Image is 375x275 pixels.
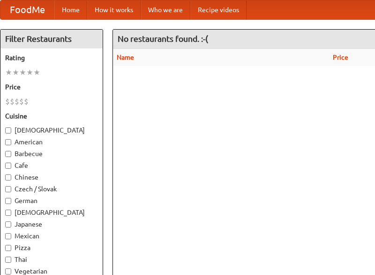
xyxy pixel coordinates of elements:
label: German [5,196,98,205]
label: Czech / Slovak [5,184,98,194]
input: Cafe [5,163,11,169]
a: Who we are [141,0,190,19]
li: ★ [12,67,19,78]
input: American [5,139,11,145]
a: FoodMe [0,0,54,19]
label: Barbecue [5,149,98,158]
input: Czech / Slovak [5,186,11,192]
li: ★ [5,67,12,78]
h5: Cuisine [5,111,98,121]
label: Thai [5,255,98,264]
li: ★ [26,67,33,78]
a: Recipe videos [190,0,247,19]
input: German [5,198,11,204]
li: $ [10,96,15,107]
a: Name [117,54,134,61]
h5: Rating [5,53,98,63]
label: Mexican [5,231,98,241]
label: [DEMOGRAPHIC_DATA] [5,208,98,217]
ng-pluralize: No restaurants found. :-( [118,34,208,43]
label: Chinese [5,173,98,182]
label: Pizza [5,243,98,252]
h4: Filter Restaurants [0,30,103,48]
input: [DEMOGRAPHIC_DATA] [5,210,11,216]
label: [DEMOGRAPHIC_DATA] [5,126,98,135]
li: $ [19,96,24,107]
input: Thai [5,257,11,263]
a: How it works [87,0,141,19]
h5: Price [5,82,98,92]
li: ★ [33,67,40,78]
a: Price [333,54,348,61]
input: Pizza [5,245,11,251]
label: American [5,137,98,147]
input: [DEMOGRAPHIC_DATA] [5,127,11,134]
input: Vegetarian [5,268,11,275]
label: Cafe [5,161,98,170]
li: ★ [19,67,26,78]
a: Home [54,0,87,19]
input: Barbecue [5,151,11,157]
li: $ [5,96,10,107]
li: $ [15,96,19,107]
input: Japanese [5,221,11,228]
input: Mexican [5,233,11,239]
label: Japanese [5,220,98,229]
input: Chinese [5,174,11,181]
li: $ [24,96,29,107]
